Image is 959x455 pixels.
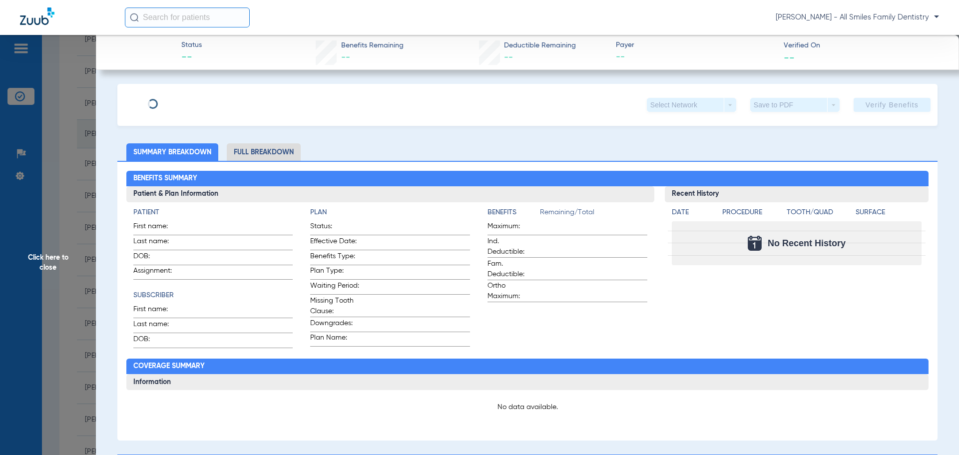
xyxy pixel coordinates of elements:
h4: Patient [133,207,293,218]
span: First name: [133,304,182,318]
img: Calendar [748,236,762,251]
span: Assignment: [133,266,182,279]
span: -- [784,52,795,62]
span: Waiting Period: [310,281,359,294]
h3: Information [126,374,929,390]
h4: Subscriber [133,290,293,301]
img: Search Icon [130,13,139,22]
h4: Date [672,207,714,218]
span: Benefits Type: [310,251,359,265]
li: Summary Breakdown [126,143,218,161]
app-breakdown-title: Procedure [722,207,783,221]
span: Plan Type: [310,266,359,279]
span: Verified On [784,40,943,51]
span: Benefits Remaining [341,40,404,51]
input: Search for patients [125,7,250,27]
span: Ind. Deductible: [487,236,536,257]
span: Last name: [133,319,182,333]
span: Ortho Maximum: [487,281,536,302]
h4: Plan [310,207,470,218]
app-breakdown-title: Date [672,207,714,221]
span: -- [616,51,775,63]
h4: Benefits [487,207,540,218]
span: First name: [133,221,182,235]
span: [PERSON_NAME] - All Smiles Family Dentistry [776,12,939,22]
h3: Recent History [665,186,929,202]
span: Downgrades: [310,318,359,332]
h3: Patient & Plan Information [126,186,654,202]
span: DOB: [133,251,182,265]
app-breakdown-title: Benefits [487,207,540,221]
li: Full Breakdown [227,143,301,161]
h4: Surface [856,207,922,218]
span: Remaining/Total [540,207,647,221]
span: Plan Name: [310,333,359,346]
span: No Recent History [768,238,846,248]
img: Zuub Logo [20,7,54,25]
span: Deductible Remaining [504,40,576,51]
span: Last name: [133,236,182,250]
h4: Tooth/Quad [787,207,853,218]
span: DOB: [133,334,182,348]
span: Fam. Deductible: [487,259,536,280]
span: Missing Tooth Clause: [310,296,359,317]
span: -- [504,53,513,62]
span: Maximum: [487,221,536,235]
span: Payer [616,40,775,50]
span: Status: [310,221,359,235]
app-breakdown-title: Tooth/Quad [787,207,853,221]
h4: Procedure [722,207,783,218]
span: -- [181,51,202,65]
h2: Benefits Summary [126,171,929,187]
h2: Coverage Summary [126,359,929,375]
p: No data available. [133,402,922,412]
app-breakdown-title: Surface [856,207,922,221]
span: Effective Date: [310,236,359,250]
span: -- [341,53,350,62]
span: Status [181,40,202,50]
iframe: Chat Widget [909,407,959,455]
